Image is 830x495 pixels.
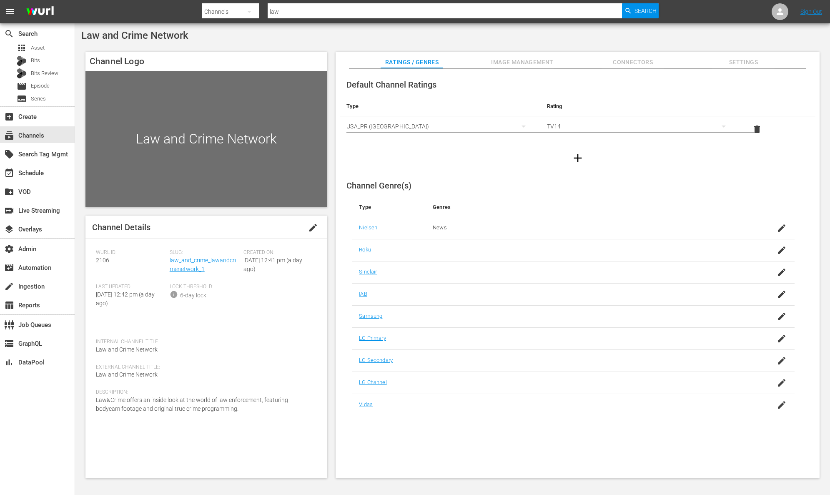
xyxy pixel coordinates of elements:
[359,401,373,407] a: Vidaa
[4,281,14,291] span: Ingestion
[602,57,664,68] span: Connectors
[170,284,239,290] span: Lock Threshold:
[31,56,40,65] span: Bits
[540,96,740,116] th: Rating
[359,269,377,275] a: Sinclair
[622,3,659,18] button: Search
[712,57,775,68] span: Settings
[85,52,327,71] h4: Channel Logo
[31,82,50,90] span: Episode
[31,69,58,78] span: Bits Review
[96,371,158,378] span: Law and Crime Network
[491,57,554,68] span: Image Management
[170,257,236,272] a: law_and_crime_lawandcrimenetwork_1
[243,249,313,256] span: Created On:
[359,357,393,363] a: LG Secondary
[4,29,14,39] span: Search
[4,244,14,254] span: Admin
[4,357,14,367] span: DataPool
[170,249,239,256] span: Slug:
[92,222,150,232] span: Channel Details
[96,346,158,353] span: Law and Crime Network
[170,290,178,299] span: info
[752,124,762,134] span: delete
[346,181,411,191] span: Channel Genre(s)
[359,246,371,253] a: Roku
[85,71,327,207] div: Law and Crime Network
[96,364,313,371] span: External Channel Title:
[96,284,165,290] span: Last Updated:
[308,223,318,233] span: edit
[4,300,14,310] span: Reports
[20,2,60,22] img: ans4CAIJ8jUAAAAAAAAAAAAAAAAAAAAAAAAgQb4GAAAAAAAAAAAAAAAAAAAAAAAAJMjXAAAAAAAAAAAAAAAAAAAAAAAAgAT5G...
[426,197,745,217] th: Genres
[346,80,436,90] span: Default Channel Ratings
[96,339,313,345] span: Internal Channel Title:
[747,119,767,139] button: delete
[4,112,14,122] span: Create
[359,335,386,341] a: LG Primary
[96,389,313,396] span: Description:
[4,263,14,273] span: Automation
[5,7,15,17] span: menu
[17,56,27,66] div: Bits
[4,320,14,330] span: Job Queues
[243,257,302,272] span: [DATE] 12:41 pm (a day ago)
[17,43,27,53] span: Asset
[4,206,14,216] span: Live Streaming
[547,115,734,138] div: TV14
[96,291,155,307] span: [DATE] 12:42 pm (a day ago)
[17,94,27,104] span: subtitles
[303,218,323,238] button: edit
[4,187,14,197] span: VOD
[4,224,14,234] span: Overlays
[31,95,46,103] span: Series
[634,3,657,18] span: Search
[4,168,14,178] span: Schedule
[96,249,165,256] span: Wurl ID:
[96,397,288,412] span: Law&Crime offers an inside look at the world of law enforcement, featuring bodycam footage and or...
[340,96,540,116] th: Type
[31,44,45,52] span: Asset
[359,291,367,297] a: IAB
[359,224,377,231] a: Nielsen
[381,57,443,68] span: Ratings / Genres
[346,115,533,138] div: USA_PR ([GEOGRAPHIC_DATA])
[359,379,386,385] a: LG Channel
[359,313,382,319] a: Samsung
[352,197,426,217] th: Type
[4,131,14,141] span: Channels
[4,339,14,349] span: GraphQL
[81,30,188,41] span: Law and Crime Network
[800,8,822,15] a: Sign Out
[180,291,206,300] div: 6-day lock
[17,81,27,91] span: Episode
[4,149,14,159] span: Search Tag Mgmt
[340,96,815,142] table: simple table
[96,257,109,264] span: 2106
[17,68,27,78] div: Bits Review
